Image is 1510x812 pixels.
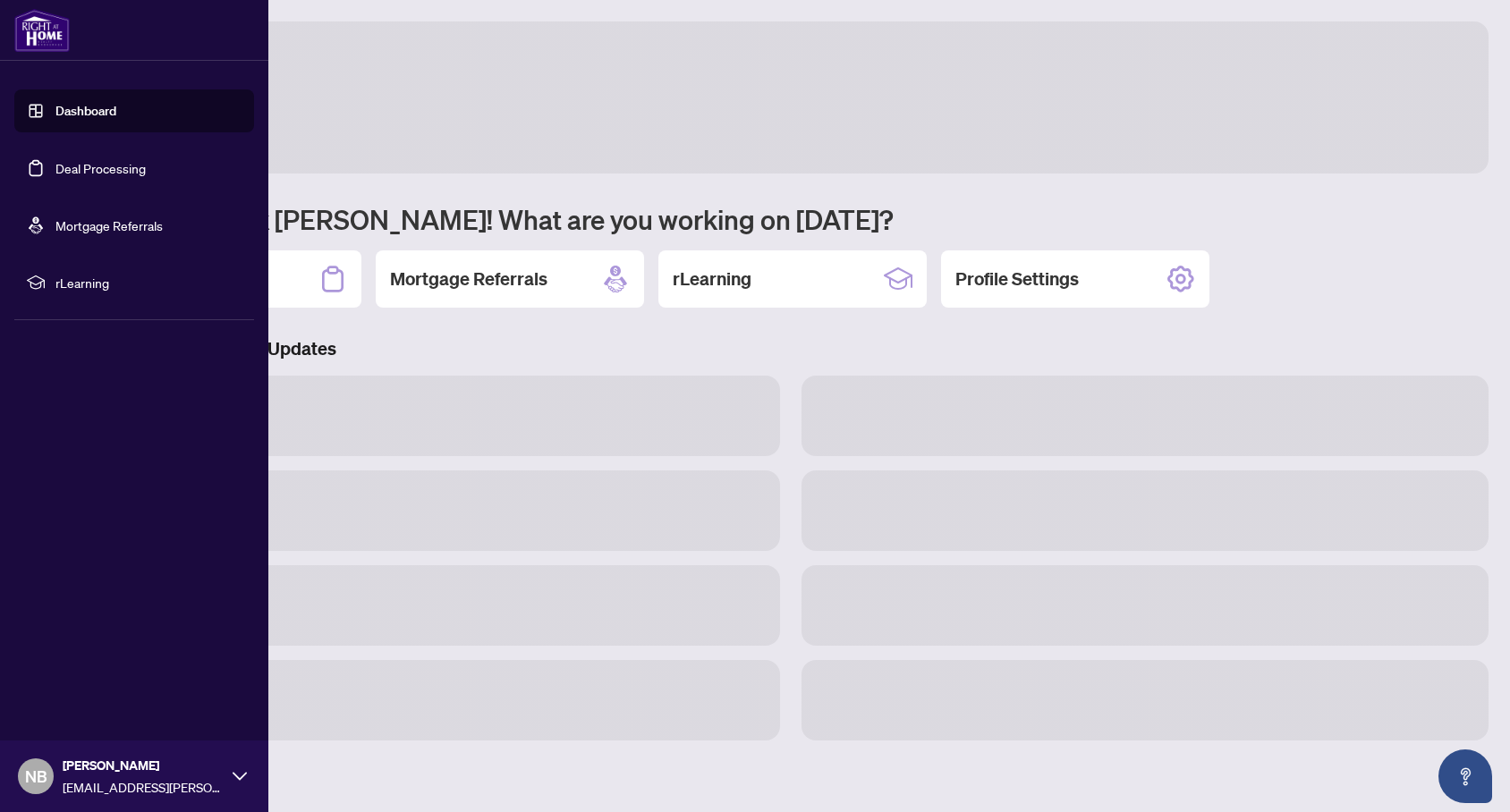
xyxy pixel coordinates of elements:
[55,103,116,119] a: Dashboard
[955,266,1079,292] h2: Profile Settings
[1438,749,1492,803] button: Open asap
[93,336,1489,361] h3: Brokerage & Industry Updates
[55,273,242,292] span: rLearning
[25,764,47,789] span: NB
[55,217,163,233] a: Mortgage Referrals
[63,756,224,775] span: [PERSON_NAME]
[673,266,751,292] h2: rLearning
[63,777,224,797] span: [EMAIL_ADDRESS][PERSON_NAME][DOMAIN_NAME]
[390,266,547,292] h2: Mortgage Referrals
[93,202,1489,236] h1: Welcome back [PERSON_NAME]! What are you working on [DATE]?
[14,9,70,52] img: logo
[55,160,146,176] a: Deal Processing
